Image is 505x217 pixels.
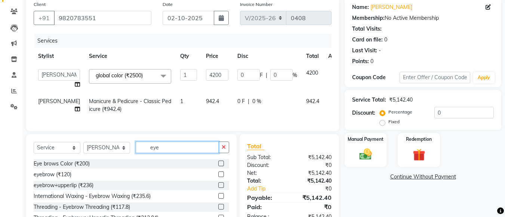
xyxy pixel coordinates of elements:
[34,11,55,25] button: +91
[241,202,289,211] div: Paid:
[389,96,413,104] div: ₹5,142.40
[352,109,375,117] div: Discount:
[180,98,183,105] span: 1
[370,3,412,11] a: [PERSON_NAME]
[352,25,382,33] div: Total Visits:
[406,136,432,143] label: Redemption
[136,142,219,153] input: Search or Scan
[352,58,369,65] div: Points:
[348,136,384,143] label: Manual Payment
[302,48,324,65] th: Total
[352,14,494,22] div: No Active Membership
[289,169,337,177] div: ₹5,142.40
[352,47,377,55] div: Last Visit:
[143,72,146,79] a: x
[248,97,249,105] span: |
[409,147,429,162] img: _gift.svg
[400,72,470,83] input: Enter Offer / Coupon Code
[34,1,46,8] label: Client
[289,161,337,169] div: ₹0
[306,69,318,76] span: 4200
[241,169,289,177] div: Net:
[352,36,383,44] div: Card on file:
[201,48,233,65] th: Price
[352,3,369,11] div: Name:
[54,11,151,25] input: Search by Name/Mobile/Email/Code
[84,48,176,65] th: Service
[298,185,338,193] div: ₹0
[370,58,373,65] div: 0
[241,161,289,169] div: Discount:
[240,1,272,8] label: Invoice Number
[289,193,337,202] div: ₹5,142.40
[324,48,348,65] th: Action
[388,109,412,115] label: Percentage
[34,203,130,211] div: Threading - Eyebrow Threading (₹117.8)
[473,72,495,83] button: Apply
[379,47,381,55] div: -
[241,154,289,161] div: Sub Total:
[388,118,400,125] label: Fixed
[260,71,263,79] span: F
[241,177,289,185] div: Total:
[352,14,385,22] div: Membership:
[352,96,386,104] div: Service Total:
[237,97,245,105] span: 0 F
[96,72,143,79] span: global color (₹2500)
[176,48,201,65] th: Qty
[89,98,171,112] span: Manicure & Pedicure - Classic Pedicure (₹942.4)
[163,1,173,8] label: Date
[289,202,337,211] div: ₹0
[384,36,387,44] div: 0
[241,185,297,193] a: Add Tip
[266,71,267,79] span: |
[34,34,337,48] div: Services
[34,192,151,200] div: International Waxing - Eyebrow Waxing (₹235.6)
[355,147,376,161] img: _cash.svg
[289,177,337,185] div: ₹5,142.40
[34,182,93,189] div: eyebrow+upperlip (₹236)
[233,48,302,65] th: Disc
[38,98,80,105] span: [PERSON_NAME]
[352,74,399,81] div: Coupon Code
[293,71,297,79] span: %
[247,142,264,150] span: Total
[206,98,219,105] span: 942.4
[346,173,500,181] a: Continue Without Payment
[289,154,337,161] div: ₹5,142.40
[252,97,261,105] span: 0 %
[306,98,319,105] span: 942.4
[34,160,90,168] div: Eye brows Color (₹200)
[34,171,71,179] div: eyebrow (₹120)
[241,193,289,202] div: Payable:
[34,48,84,65] th: Stylist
